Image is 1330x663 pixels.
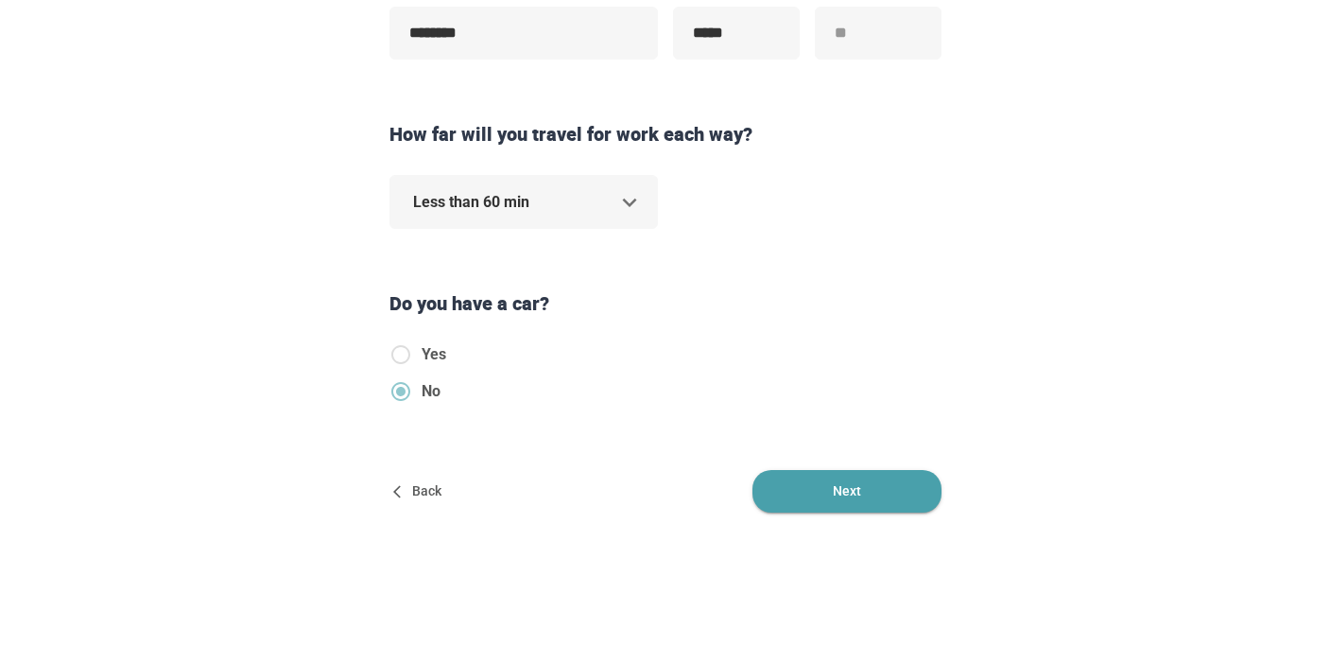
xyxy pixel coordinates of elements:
button: Back [389,470,450,513]
div: hasCar [389,343,461,417]
span: No [422,380,440,403]
div: Less than 60 min [389,175,658,229]
div: How far will you travel for work each way? [382,121,949,148]
button: Next [752,470,941,513]
span: Yes [422,343,446,366]
div: Do you have a car? [382,290,949,318]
